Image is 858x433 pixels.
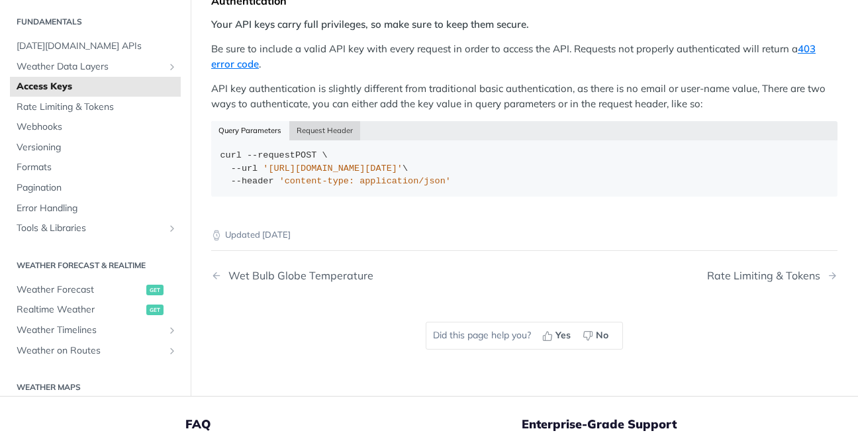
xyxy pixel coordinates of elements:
span: curl [220,150,242,160]
a: 403 error code [211,42,816,70]
a: Weather Data LayersShow subpages for Weather Data Layers [10,56,181,76]
button: Show subpages for Tools & Libraries [167,223,177,234]
a: Pagination [10,178,181,198]
p: API key authentication is slightly different from traditional basic authentication, as there is n... [211,81,837,111]
span: Webhooks [17,120,177,134]
h2: Weather Forecast & realtime [10,260,181,271]
h2: Weather Maps [10,381,181,393]
a: Rate Limiting & Tokens [10,97,181,117]
span: Access Keys [17,80,177,93]
span: [DATE][DOMAIN_NAME] APIs [17,40,177,53]
span: Weather Forecast [17,283,143,297]
span: --url [231,164,258,173]
a: Weather TimelinesShow subpages for Weather Timelines [10,320,181,340]
a: Weather Forecastget [10,280,181,300]
span: get [146,305,164,315]
a: Access Keys [10,77,181,97]
span: Yes [555,328,571,342]
span: Rate Limiting & Tokens [17,101,177,114]
button: Yes [538,326,578,346]
span: Tools & Libraries [17,222,164,235]
h2: Fundamentals [10,16,181,28]
span: Error Handling [17,202,177,215]
button: Show subpages for Weather on Routes [167,346,177,356]
span: 'content-type: application/json' [279,176,451,186]
button: Request Header [289,121,361,140]
span: get [146,285,164,295]
button: Show subpages for Weather Data Layers [167,61,177,72]
span: Weather on Routes [17,344,164,358]
h5: FAQ [185,416,522,432]
span: '[URL][DOMAIN_NAME][DATE]' [263,164,403,173]
a: Webhooks [10,117,181,137]
div: Wet Bulb Globe Temperature [222,269,373,282]
strong: Your API keys carry full privileges, so make sure to keep them secure. [211,18,529,30]
a: [DATE][DOMAIN_NAME] APIs [10,36,181,56]
button: Show subpages for Weather Timelines [167,325,177,336]
span: No [596,328,608,342]
nav: Pagination Controls [211,256,837,295]
div: POST \ \ [220,149,829,188]
p: Be sure to include a valid API key with every request in order to access the API. Requests not pr... [211,42,837,72]
a: Previous Page: Wet Bulb Globe Temperature [211,269,479,282]
span: --header [231,176,274,186]
a: Weather on RoutesShow subpages for Weather on Routes [10,341,181,361]
a: Error Handling [10,199,181,218]
span: Formats [17,161,177,174]
span: Versioning [17,141,177,154]
span: --request [247,150,295,160]
p: Updated [DATE] [211,228,837,242]
a: Tools & LibrariesShow subpages for Tools & Libraries [10,218,181,238]
a: Formats [10,158,181,177]
a: Versioning [10,138,181,158]
span: Realtime Weather [17,303,143,316]
h5: Enterprise-Grade Support [522,416,824,432]
span: Weather Timelines [17,324,164,337]
button: No [578,326,616,346]
a: Realtime Weatherget [10,300,181,320]
span: Weather Data Layers [17,60,164,73]
span: Pagination [17,181,177,195]
a: Next Page: Rate Limiting & Tokens [707,269,837,282]
div: Rate Limiting & Tokens [707,269,827,282]
div: Did this page help you? [426,322,623,350]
